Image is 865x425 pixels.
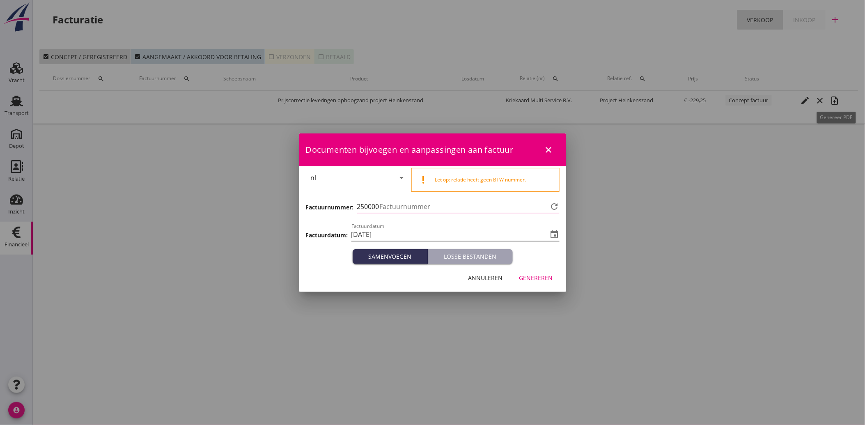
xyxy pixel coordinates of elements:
[351,228,548,241] input: Factuurdatum
[468,273,503,282] div: Annuleren
[418,175,428,185] i: priority_high
[397,173,406,183] i: arrow_drop_down
[550,230,560,239] i: event
[519,273,553,282] div: Genereren
[550,202,560,211] i: refresh
[357,202,379,212] span: 250000
[306,203,354,211] h3: Factuurnummer:
[356,252,424,261] div: Samenvoegen
[380,200,548,213] input: Factuurnummer
[353,249,428,264] button: Samenvoegen
[462,271,509,285] button: Annuleren
[428,249,513,264] button: Losse bestanden
[431,252,509,261] div: Losse bestanden
[544,145,554,155] i: close
[513,271,560,285] button: Genereren
[299,133,566,166] div: Documenten bijvoegen en aanpassingen aan factuur
[306,231,348,239] h3: Factuurdatum:
[311,174,317,181] div: nl
[435,176,553,184] div: Let op: relatie heeft geen BTW nummer.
